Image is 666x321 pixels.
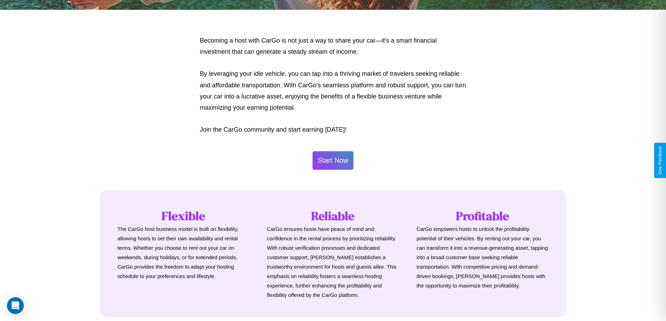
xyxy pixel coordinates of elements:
p: CarGo ensures hosts have peace of mind and confidence in the rental process by prioritizing relia... [267,224,399,300]
h1: Flexible [117,207,250,224]
button: Start Now [313,151,354,170]
div: Open Intercom Messenger [7,297,24,314]
h1: Reliable [267,207,399,224]
p: Becoming a host with CarGo is not just a way to share your car—it's a smart financial investment ... [200,35,466,58]
p: Join the CarGo community and start earning [DATE]! [200,124,466,135]
p: The CarGo host business model is built on flexibility, allowing hosts to set their own availabili... [117,224,250,281]
div: Give Feedback [658,146,663,175]
h1: Profitable [416,207,549,224]
p: CarGo empowers hosts to unlock the profitability potential of their vehicles. By renting out your... [416,224,549,290]
p: By leveraging your idle vehicle, you can tap into a thriving market of travelers seeking reliable... [200,68,466,114]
